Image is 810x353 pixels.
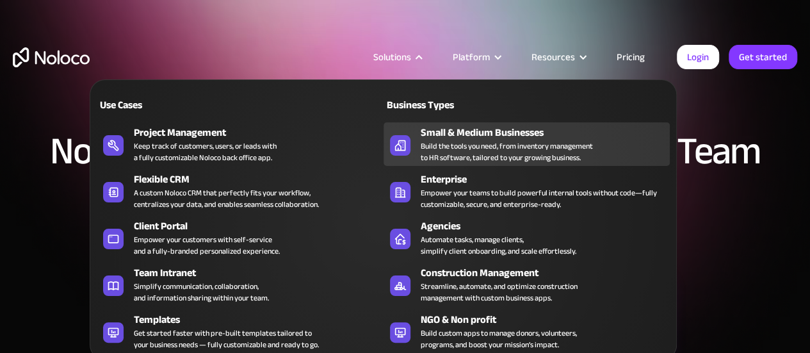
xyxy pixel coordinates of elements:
div: Construction Management [421,265,676,281]
a: Construction ManagementStreamline, automate, and optimize constructionmanagement with custom busi... [384,263,670,306]
div: Enterprise [421,172,676,187]
div: Client Portal [134,218,389,234]
div: Solutions [373,49,411,65]
div: NGO & Non profit [421,312,676,327]
a: Team IntranetSimplify communication, collaboration,and information sharing within your team. [97,263,383,306]
div: Resources [515,49,601,65]
a: AgenciesAutomate tasks, manage clients,simplify client onboarding, and scale effortlessly. [384,216,670,259]
a: Pricing [601,49,661,65]
div: Automate tasks, manage clients, simplify client onboarding, and scale effortlessly. [421,234,576,257]
div: Solutions [357,49,437,65]
div: Team Intranet [134,265,389,281]
div: A custom Noloco CRM that perfectly fits your workflow, centralizes your data, and enables seamles... [134,187,319,210]
a: Get started [729,45,797,69]
div: Build custom apps to manage donors, volunteers, programs, and boost your mission’s impact. [421,327,577,350]
a: NGO & Non profitBuild custom apps to manage donors, volunteers,programs, and boost your mission’s... [384,309,670,353]
div: Get started faster with pre-built templates tailored to your business needs — fully customizable ... [134,327,319,350]
div: Keep track of customers, users, or leads with a fully customizable Noloco back office app. [134,140,277,163]
div: Small & Medium Businesses [421,125,676,140]
a: Flexible CRMA custom Noloco CRM that perfectly fits your workflow,centralizes your data, and enab... [97,169,383,213]
a: Login [677,45,719,69]
div: Empower your teams to build powerful internal tools without code—fully customizable, secure, and ... [421,187,663,210]
div: Agencies [421,218,676,234]
div: Platform [437,49,515,65]
a: Use Cases [97,90,383,119]
a: TemplatesGet started faster with pre-built templates tailored toyour business needs — fully custo... [97,309,383,353]
div: Empower your customers with self-service and a fully-branded personalized experience. [134,234,280,257]
div: Resources [531,49,575,65]
a: home [13,47,90,67]
div: Business Types [384,97,522,113]
div: Build the tools you need, from inventory management to HR software, tailored to your growing busi... [421,140,593,163]
a: Client PortalEmpower your customers with self-serviceand a fully-branded personalized experience. [97,216,383,259]
div: Use Cases [97,97,235,113]
a: Project ManagementKeep track of customers, users, or leads witha fully customizable Noloco back o... [97,122,383,166]
div: Simplify communication, collaboration, and information sharing within your team. [134,281,269,304]
a: Small & Medium BusinessesBuild the tools you need, from inventory managementto HR software, tailo... [384,122,670,166]
div: Project Management [134,125,389,140]
div: Flexible CRM [134,172,389,187]
div: Streamline, automate, and optimize construction management with custom business apps. [421,281,578,304]
div: Platform [453,49,490,65]
div: Templates [134,312,389,327]
h2: No-Code App Development to Streamline Team Workflows [13,132,797,209]
a: Business Types [384,90,670,119]
a: EnterpriseEmpower your teams to build powerful internal tools without code—fully customizable, se... [384,169,670,213]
